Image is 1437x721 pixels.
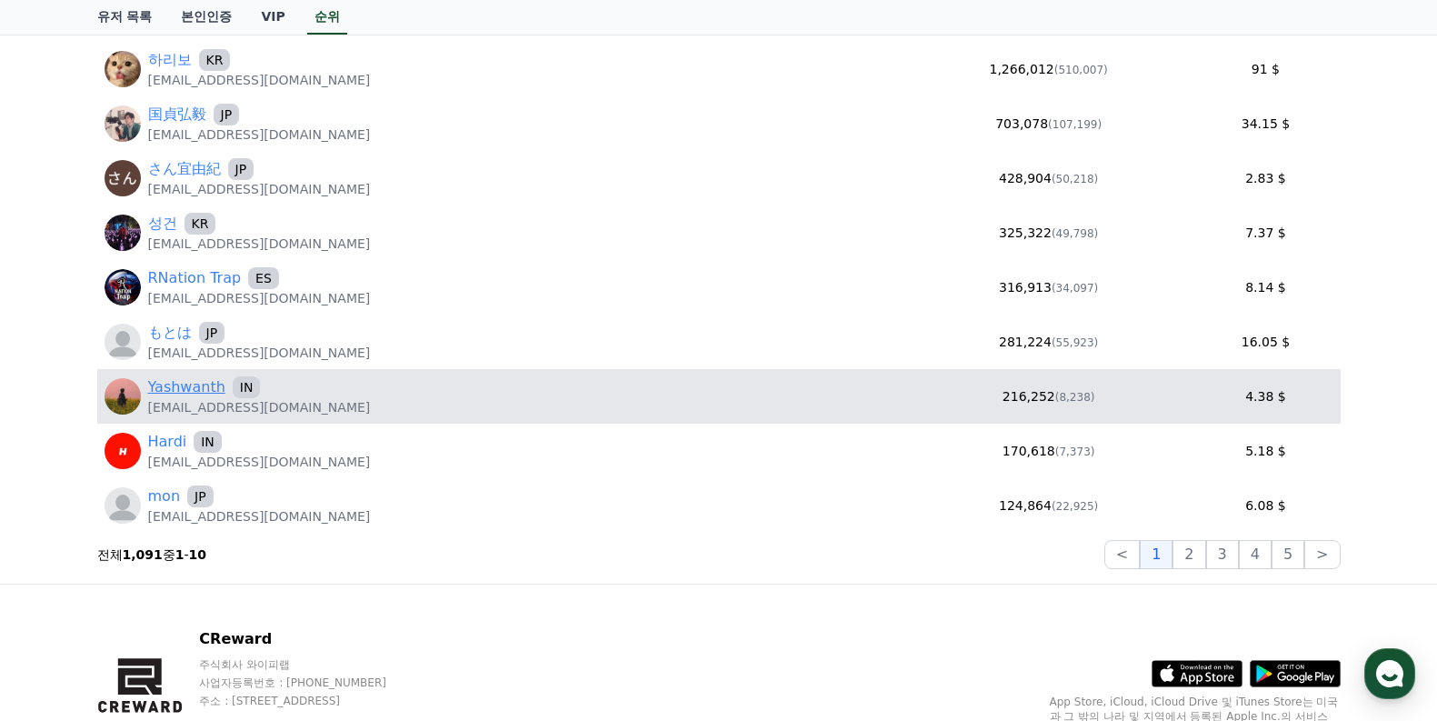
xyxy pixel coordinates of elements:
span: IN [233,376,261,398]
p: [EMAIL_ADDRESS][DOMAIN_NAME] [148,289,371,307]
td: 428,904 [906,151,1192,205]
span: JP [214,104,240,125]
span: KR [185,213,216,235]
a: 대화 [120,570,235,616]
p: 사업자등록번호 : [PHONE_NUMBER] [199,676,518,690]
span: (55,923) [1052,336,1098,349]
span: JP [199,322,225,344]
a: 国貞弘毅 [148,104,206,125]
strong: 1,091 [123,547,163,562]
p: [EMAIL_ADDRESS][DOMAIN_NAME] [148,453,371,471]
span: ES [248,267,279,289]
a: 하리보 [148,49,192,71]
p: [EMAIL_ADDRESS][DOMAIN_NAME] [148,398,371,416]
td: 6.08 $ [1191,478,1340,533]
a: Yashwanth [148,376,225,398]
img: https://lh3.googleusercontent.com/a/ACg8ocJyqIvzcjOKCc7CLR06tbfW3SYXcHq8ceDLY-NhrBxcOt2D2w=s96-c [105,160,141,196]
p: 주소 : [STREET_ADDRESS] [199,694,518,708]
span: JP [228,158,254,180]
a: mon [148,486,181,507]
td: 281,224 [906,315,1192,369]
a: 설정 [235,570,349,616]
img: profile_blank.webp [105,487,141,524]
td: 703,078 [906,96,1192,151]
span: 설정 [281,597,303,612]
td: 7.37 $ [1191,205,1340,260]
img: https://lh3.googleusercontent.com/a/ACg8ocLOmR619qD5XjEFh2fKLs4Q84ZWuCVfCizvQOTI-vw1qp5kxHyZ=s96-c [105,51,141,87]
span: 대화 [166,598,188,613]
span: (50,218) [1052,173,1098,185]
button: > [1304,540,1340,569]
td: 34.15 $ [1191,96,1340,151]
img: https://lh3.googleusercontent.com/a/ACg8ocIeB3fKyY6fN0GaUax-T_VWnRXXm1oBEaEwHbwvSvAQlCHff8Lg=s96-c [105,105,141,142]
button: 2 [1173,540,1205,569]
a: 성건 [148,213,177,235]
td: 4.38 $ [1191,369,1340,424]
p: [EMAIL_ADDRESS][DOMAIN_NAME] [148,125,371,144]
a: 홈 [5,570,120,616]
td: 1,266,012 [906,42,1192,96]
p: [EMAIL_ADDRESS][DOMAIN_NAME] [148,235,371,253]
p: [EMAIL_ADDRESS][DOMAIN_NAME] [148,344,371,362]
button: < [1104,540,1140,569]
button: 4 [1239,540,1272,569]
td: 325,322 [906,205,1192,260]
span: (34,097) [1052,282,1098,295]
td: 2.83 $ [1191,151,1340,205]
p: [EMAIL_ADDRESS][DOMAIN_NAME] [148,71,371,89]
strong: 1 [175,547,185,562]
p: [EMAIL_ADDRESS][DOMAIN_NAME] [148,507,371,526]
td: 316,913 [906,260,1192,315]
span: (7,373) [1055,446,1095,458]
strong: 10 [189,547,206,562]
p: 주식회사 와이피랩 [199,657,518,672]
img: https://lh3.googleusercontent.com/a/ACg8ocLd-rnJ3QWZeLESuSE_lo8AXAZDYdazc5UkVnR4o0omePhwHCw=s96-c [105,269,141,305]
p: 전체 중 - [97,546,207,564]
img: profile_blank.webp [105,324,141,360]
p: [EMAIL_ADDRESS][DOMAIN_NAME] [148,180,371,198]
span: (8,238) [1055,391,1095,404]
td: 170,618 [906,424,1192,478]
span: 홈 [57,597,68,612]
span: (22,925) [1052,500,1098,513]
span: KR [199,49,231,71]
a: もとは [148,322,192,344]
td: 216,252 [906,369,1192,424]
td: 16.05 $ [1191,315,1340,369]
a: さん宜由紀 [148,158,221,180]
button: 1 [1140,540,1173,569]
a: Hardi [148,431,187,453]
button: 5 [1272,540,1304,569]
span: IN [194,431,222,453]
img: https://lh3.googleusercontent.com/a/ACg8ocLSimGQaXkTpc10kwoVl__E5nGEOS5fO_vrZ3a-lpemSHgAYus=s96-c [105,378,141,415]
td: 8.14 $ [1191,260,1340,315]
td: 5.18 $ [1191,424,1340,478]
td: 91 $ [1191,42,1340,96]
img: https://lh3.googleusercontent.com/a/ACg8ocK6o0fCofFZMXaD0tWOdyBbmJ3D8oleYyj4Nkd9g64qlagD_Ss=s96-c [105,433,141,469]
span: (49,798) [1052,227,1098,240]
img: http://k.kakaocdn.net/dn/QdNCG/btsF3DKy24N/9rKv6ZT6x4G035KsHbO9ok/img_640x640.jpg [105,215,141,251]
button: 3 [1206,540,1239,569]
a: RNation Trap [148,267,242,289]
p: CReward [199,628,518,650]
span: (510,007) [1054,64,1108,76]
td: 124,864 [906,478,1192,533]
span: (107,199) [1048,118,1102,131]
span: JP [187,486,214,507]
